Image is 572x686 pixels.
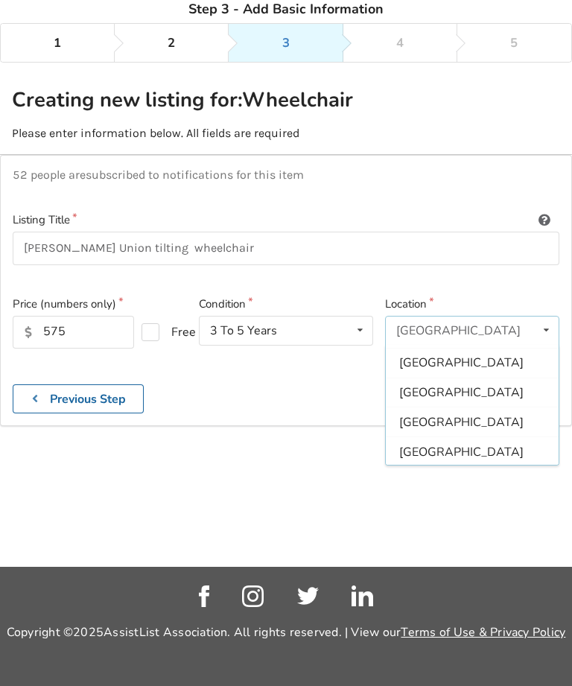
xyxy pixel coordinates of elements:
[168,36,175,50] div: 2
[399,384,524,401] span: [GEOGRAPHIC_DATA]
[297,587,319,605] img: twitter_link
[399,444,524,460] span: [GEOGRAPHIC_DATA]
[54,36,61,50] div: 1
[13,212,559,229] label: Listing Title
[199,585,209,607] img: facebook_link
[142,323,179,341] label: Free
[399,414,524,431] span: [GEOGRAPHIC_DATA]
[396,325,521,337] div: [GEOGRAPHIC_DATA]
[210,325,277,337] div: 3 To 5 Years
[13,384,144,413] button: Previous Step
[352,585,373,606] img: linkedin_link
[12,87,560,113] h2: Creating new listing for: Wheelchair
[399,355,524,371] span: [GEOGRAPHIC_DATA]
[385,296,559,313] label: Location
[242,585,264,607] img: instagram_link
[12,125,560,142] p: Please enter information below. All fields are required
[50,391,126,407] b: Previous Step
[13,296,187,313] label: Price (numbers only)
[401,624,565,641] a: Terms of Use & Privacy Policy
[282,36,290,50] div: 3
[199,296,373,313] label: Condition
[13,168,559,182] p: 52 people are subscribed to notifications for this item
